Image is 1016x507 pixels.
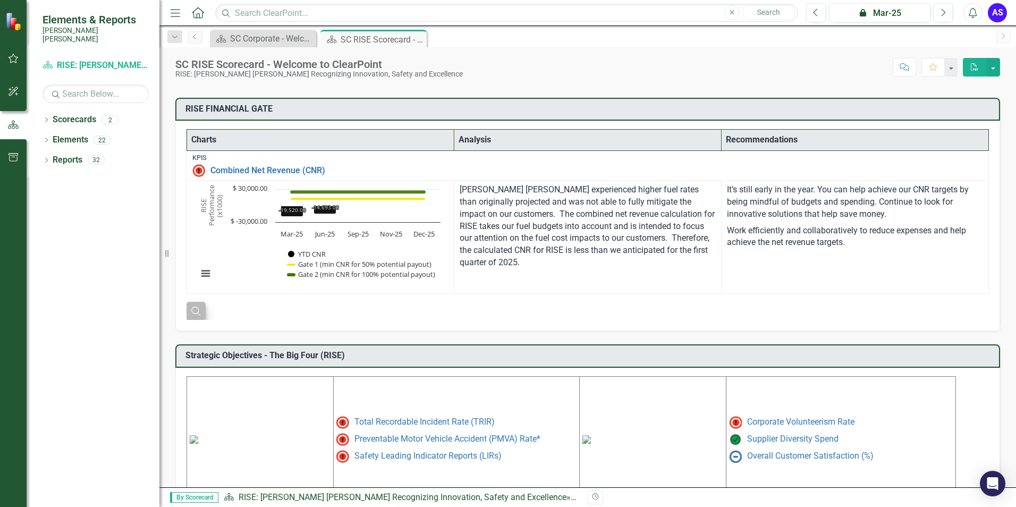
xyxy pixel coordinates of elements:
a: Preventable Motor Vehicle Accident (PMVA) Rate* [354,434,540,444]
div: Mar-25 [833,7,927,20]
img: Below MIN Target [729,416,742,429]
div: 32 [88,156,105,165]
img: Not Meeting Target [336,433,349,446]
img: ClearPoint Strategy [5,12,24,31]
a: Combined Net Revenue (CNR) [210,166,983,175]
text: Nov-25 [380,229,402,239]
img: mceclip0%20v11.png [190,435,198,444]
img: Not Meeting Target [336,450,349,463]
button: View chart menu, Chart [198,266,213,281]
button: Search [742,5,795,20]
text: $ 30,000.00 [233,183,267,193]
input: Search Below... [43,84,149,103]
g: Gate 2 (min CNR for 100% potential payout), series 3 of 3. Line with 5 data points. [290,190,426,194]
a: Corporate Volunteerism Rate [747,417,854,427]
img: mceclip4%20v2.png [582,435,591,444]
div: SC RISE Scorecard - Welcome to ClearPoint [341,33,424,46]
text: RISE Performance (x1000) [199,185,224,226]
span: Search [757,8,780,16]
text: Dec-25 [413,229,435,239]
a: Reports [53,154,82,166]
a: RISE: [PERSON_NAME] [PERSON_NAME] Recognizing Innovation, Safety and Excellence [239,492,566,502]
p: Work efficiently and collaboratively to reduce expenses and help achieve the net revenue targets. [727,223,983,249]
img: Not Meeting Target [192,164,205,177]
text: Sep-25 [348,229,369,239]
button: Mar-25 [829,3,930,22]
button: AS [988,3,1007,22]
span: Elements & Reports [43,13,149,26]
div: Open Intercom Messenger [980,471,1005,496]
span: [PERSON_NAME] [PERSON_NAME] experienced higher fuel rates than originally projected and was not a... [460,184,715,267]
text: -19,520.00 [279,206,306,214]
text: Mar-25 [281,229,303,239]
p: It’s still early in the year. You can help achieve our CNR targets by being mindful of budgets an... [727,184,983,223]
a: Safety Leading Indicator Reports (LIRs) [354,451,502,461]
text: -14,693.00 [312,204,339,211]
a: SC Corporate - Welcome to ClearPoint [213,32,314,45]
img: Above MAX Target [336,416,349,429]
input: Search ClearPoint... [215,4,798,22]
small: [PERSON_NAME] [PERSON_NAME] [43,26,149,44]
div: 22 [94,136,111,145]
div: SC RISE Scorecard - Welcome to ClearPoint [175,58,463,70]
a: Total Recordable Incident Rate (TRIR) [354,417,495,427]
div: RISE: [PERSON_NAME] [PERSON_NAME] Recognizing Innovation, Safety and Excellence [175,70,463,78]
a: Overall Customer Satisfaction (%) [747,451,874,461]
div: SC Corporate - Welcome to ClearPoint [230,32,314,45]
a: Elements [53,134,88,146]
span: By Scorecard [170,492,218,503]
h3: RISE FINANCIAL GATE [185,104,994,114]
a: Supplier Diversity Spend [747,434,839,444]
text: Jun-25 [314,229,335,239]
img: No Information [729,450,742,463]
button: Show Gate 1 (min CNR for 50% potential payout) [288,259,432,269]
div: 2 [101,115,118,124]
path: Jun-25, -14,693. YTD CNR . [314,206,336,214]
a: Scorecards [53,114,96,126]
div: Chart. Highcharts interactive chart. [192,184,448,290]
img: On Target [729,433,742,446]
text: $ -30,000.00 [231,216,267,226]
div: KPIs [192,154,983,162]
h3: Strategic Objectives - The Big Four (RISE) [185,351,994,360]
button: Show Gate 2 (min CNR for 100% potential payout) [289,269,436,279]
button: Show YTD CNR [288,249,327,259]
svg: Interactive chart [192,184,446,290]
g: Gate 1 (min CNR for 50% potential payout), series 2 of 3. Line with 5 data points. [290,197,426,201]
a: RISE: [PERSON_NAME] [PERSON_NAME] Recognizing Innovation, Safety and Excellence [43,60,149,72]
path: Mar-25, -19,520. YTD CNR . [281,206,303,217]
div: » [224,492,580,504]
